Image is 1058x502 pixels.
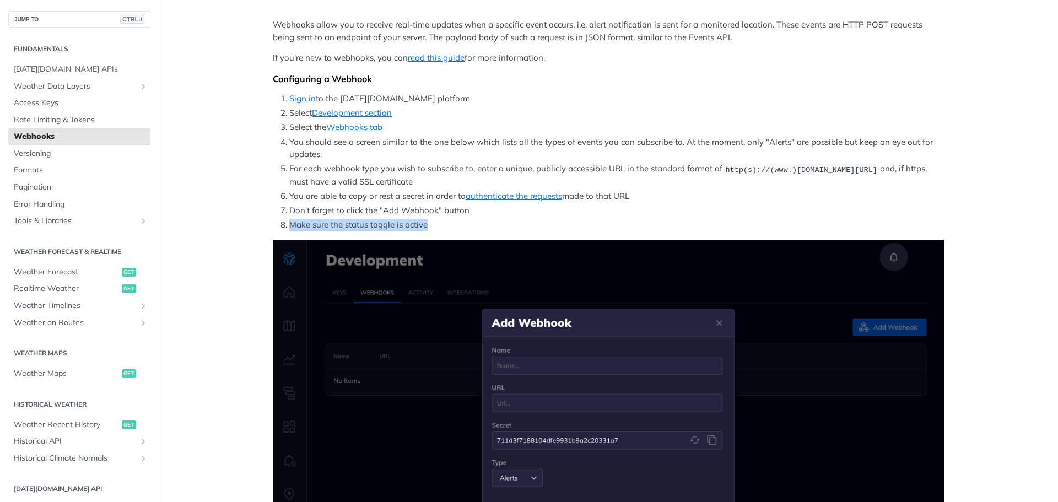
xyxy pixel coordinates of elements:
a: Formats [8,162,150,179]
li: You are able to copy or rest a secret in order to made to that URL [289,190,944,203]
a: Development section [312,107,392,118]
button: JUMP TOCTRL-/ [8,11,150,28]
a: Weather Data LayersShow subpages for Weather Data Layers [8,78,150,95]
a: Realtime Weatherget [8,280,150,297]
span: Weather Timelines [14,300,136,311]
li: Select [289,107,944,120]
a: Rate Limiting & Tokens [8,112,150,128]
button: Show subpages for Historical Climate Normals [139,454,148,463]
a: authenticate the requests [466,191,562,201]
span: Realtime Weather [14,283,119,294]
a: Error Handling [8,196,150,213]
button: Show subpages for Historical API [139,437,148,446]
a: Versioning [8,145,150,162]
li: to the [DATE][DOMAIN_NAME] platform [289,93,944,105]
span: Error Handling [14,199,148,210]
h2: Fundamentals [8,44,150,54]
span: Webhooks [14,131,148,142]
span: [DATE][DOMAIN_NAME] APIs [14,64,148,75]
a: Sign in [289,93,316,104]
span: Rate Limiting & Tokens [14,115,148,126]
li: Don't forget to click the "Add Webhook" button [289,204,944,217]
span: Weather on Routes [14,317,136,328]
li: Make sure the status toggle is active [289,219,944,231]
span: CTRL-/ [120,15,144,24]
span: http(s)://(www.)[DOMAIN_NAME][URL] [725,165,877,174]
span: Weather Recent History [14,419,119,430]
h2: Weather Forecast & realtime [8,247,150,257]
span: Formats [14,165,148,176]
a: read this guide [408,52,465,63]
a: Pagination [8,179,150,196]
a: Tools & LibrariesShow subpages for Tools & Libraries [8,213,150,229]
span: get [122,284,136,293]
h2: Historical Weather [8,400,150,409]
a: Historical APIShow subpages for Historical API [8,433,150,450]
div: Configuring a Webhook [273,73,944,84]
li: For each webhook type you wish to subscribe to, enter a unique, publicly accessible URL in the st... [289,163,944,188]
span: get [122,369,136,378]
span: get [122,420,136,429]
span: Historical Climate Normals [14,453,136,464]
a: Webhooks [8,128,150,145]
li: Select the [289,121,944,134]
a: Historical Climate NormalsShow subpages for Historical Climate Normals [8,450,150,467]
a: Weather TimelinesShow subpages for Weather Timelines [8,298,150,314]
button: Show subpages for Tools & Libraries [139,217,148,225]
li: You should see a screen similar to the one below which lists all the types of events you can subs... [289,136,944,161]
a: Weather Mapsget [8,365,150,382]
a: [DATE][DOMAIN_NAME] APIs [8,61,150,78]
span: get [122,268,136,277]
a: Weather on RoutesShow subpages for Weather on Routes [8,315,150,331]
a: Webhooks tab [326,122,382,132]
span: Access Keys [14,98,148,109]
p: Webhooks allow you to receive real-time updates when a specific event occurs, i.e. alert notifica... [273,19,944,44]
button: Show subpages for Weather Timelines [139,301,148,310]
button: Show subpages for Weather on Routes [139,319,148,327]
span: Weather Data Layers [14,81,136,92]
p: If you're new to webhooks, you can for more information. [273,52,944,64]
h2: Weather Maps [8,348,150,358]
span: Tools & Libraries [14,215,136,226]
a: Weather Forecastget [8,264,150,280]
span: Versioning [14,148,148,159]
a: Weather Recent Historyget [8,417,150,433]
a: Access Keys [8,95,150,111]
span: Weather Maps [14,368,119,379]
span: Pagination [14,182,148,193]
button: Show subpages for Weather Data Layers [139,82,148,91]
h2: [DATE][DOMAIN_NAME] API [8,484,150,494]
span: Historical API [14,436,136,447]
span: Weather Forecast [14,267,119,278]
